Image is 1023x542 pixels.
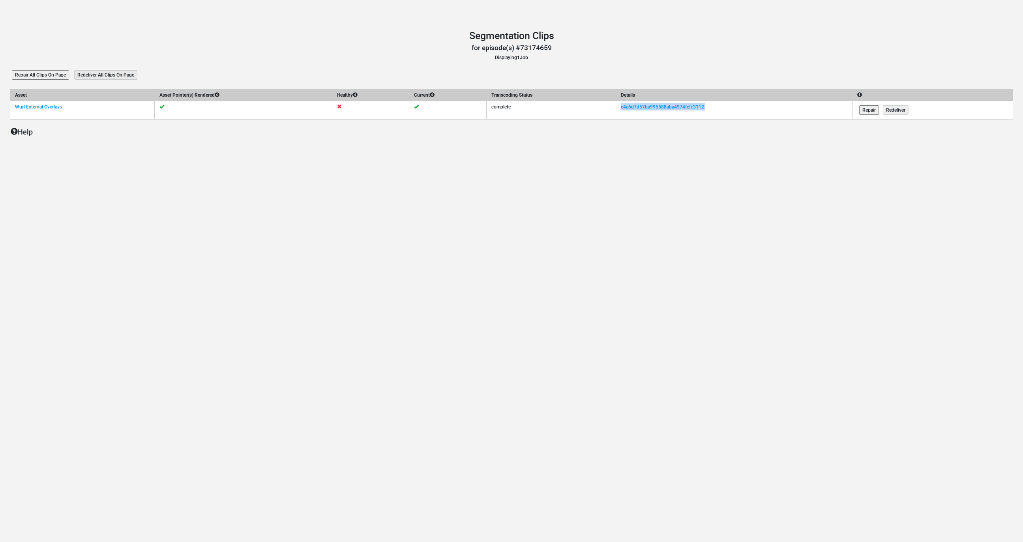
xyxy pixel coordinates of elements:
[616,89,852,101] th: Details
[486,101,616,120] td: complete
[10,44,1013,52] h3: for episode(s) #73174659
[10,30,1013,61] header: Displaying Job
[10,89,155,101] th: Asset
[486,89,616,101] th: Transcoding Status
[10,30,1013,42] h1: Segmentation Clips
[332,89,409,101] th: Healthy
[11,127,1013,137] p: Help
[409,89,487,101] th: Current
[859,105,879,115] input: Repair
[154,89,332,101] th: Asset Pointer(s) Rendered
[517,55,520,60] b: 1
[883,105,909,115] input: Redeliver
[12,70,69,80] input: Repair All Clips On Page
[621,104,704,110] a: e4a6d7d57ba995588aba4974fefc3112
[74,70,137,80] input: Redeliver All Clips On Page
[15,104,62,110] a: Wurl External Overlays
